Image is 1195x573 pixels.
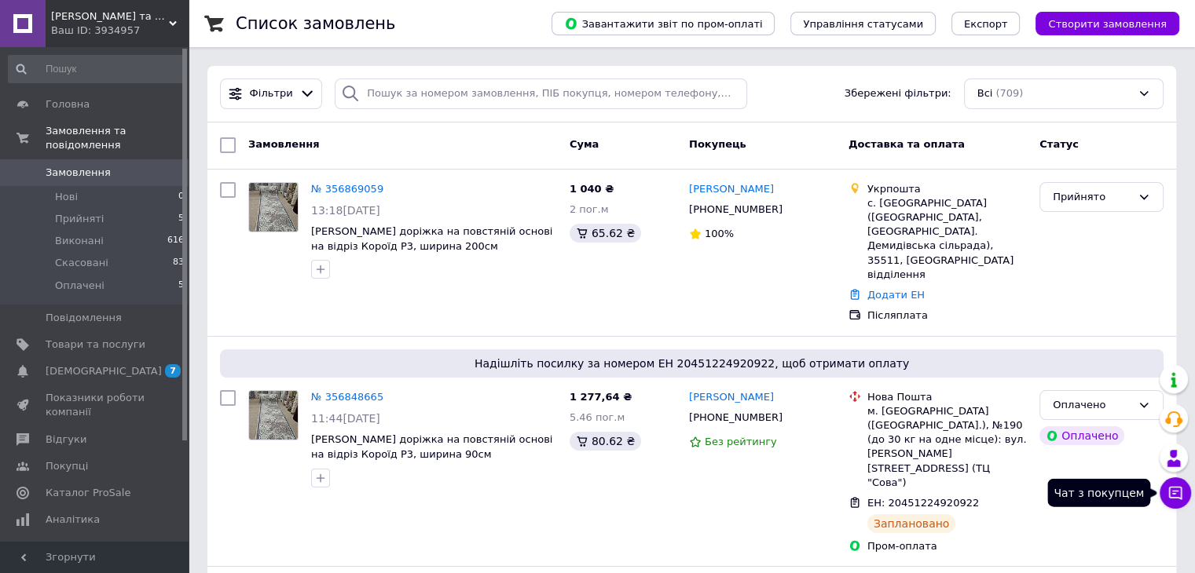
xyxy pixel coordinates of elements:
[51,9,169,24] span: Килими та текстиль
[46,364,162,378] span: [DEMOGRAPHIC_DATA]
[248,182,299,232] a: Фото товару
[570,183,614,195] span: 1 040 ₴
[1047,479,1150,507] div: Чат з покупцем
[570,411,625,423] span: 5.46 пог.м
[552,12,775,35] button: Завантажити звіт по пром-оплаті
[570,224,641,243] div: 65.62 ₴
[51,24,189,38] div: Ваш ID: 3934957
[55,212,104,226] span: Прийняті
[46,432,86,447] span: Відгуки
[46,338,145,352] span: Товари та послуги
[1160,477,1191,509] button: Чат з покупцем
[1048,18,1167,30] span: Створити замовлення
[236,14,395,33] h1: Список замовлень
[1036,12,1179,35] button: Створити замовлення
[311,204,380,217] span: 13:18[DATE]
[570,432,641,451] div: 80.62 ₴
[248,390,299,440] a: Фото товару
[570,391,632,403] span: 1 277,64 ₴
[705,228,734,239] span: 100%
[570,203,609,215] span: 2 пог.м
[46,311,122,325] span: Повідомлення
[689,138,746,150] span: Покупець
[849,138,965,150] span: Доставка та оплата
[55,190,78,204] span: Нові
[867,497,979,509] span: ЕН: 20451224920922
[46,391,145,419] span: Показники роботи компанії
[570,138,599,150] span: Cума
[790,12,936,35] button: Управління статусами
[46,486,130,500] span: Каталог ProSale
[964,18,1008,30] span: Експорт
[803,18,923,30] span: Управління статусами
[867,390,1027,404] div: Нова Пошта
[8,55,185,83] input: Пошук
[249,391,298,440] img: Фото товару
[55,234,104,248] span: Виконані
[1039,426,1124,445] div: Оплачено
[867,289,925,301] a: Додати ЕН
[689,390,774,405] a: [PERSON_NAME]
[167,234,184,248] span: 616
[226,356,1157,371] span: Надішліть посилку за номером ЕН 20451224920922, щоб отримати оплату
[178,190,184,204] span: 0
[845,86,951,101] span: Збережені фільтри:
[178,279,184,293] span: 5
[165,364,181,378] span: 7
[178,212,184,226] span: 5
[1053,189,1131,206] div: Прийнято
[951,12,1021,35] button: Експорт
[689,182,774,197] a: [PERSON_NAME]
[55,256,108,270] span: Скасовані
[335,78,747,109] input: Пошук за номером замовлення, ПІБ покупця, номером телефону, Email, номером накладної
[564,16,762,31] span: Завантажити звіт по пром-оплаті
[311,391,383,403] a: № 356848665
[867,404,1027,490] div: м. [GEOGRAPHIC_DATA] ([GEOGRAPHIC_DATA].), №190 (до 30 кг на одне місце): вул. [PERSON_NAME][STRE...
[867,308,1027,323] div: Післяплата
[311,412,380,425] span: 11:44[DATE]
[311,183,383,195] a: № 356869059
[311,225,552,252] a: [PERSON_NAME] доріжка на повстяній основі на відріз Короїд Р3, ширина 200см
[46,459,88,473] span: Покупці
[867,539,1027,553] div: Пром-оплата
[1053,397,1131,414] div: Оплачено
[55,279,104,293] span: Оплачені
[249,183,298,232] img: Фото товару
[46,539,145,568] span: Управління сайтом
[867,196,1027,282] div: с. [GEOGRAPHIC_DATA] ([GEOGRAPHIC_DATA], [GEOGRAPHIC_DATA]. Демидівська сільрада), 35511, [GEOGRA...
[686,199,786,220] div: [PHONE_NUMBER]
[46,97,90,111] span: Головна
[977,86,993,101] span: Всі
[867,514,956,533] div: Заплановано
[1039,138,1079,150] span: Статус
[248,138,319,150] span: Замовлення
[867,182,1027,196] div: Укрпошта
[46,513,100,527] span: Аналітика
[995,87,1023,99] span: (709)
[46,166,111,180] span: Замовлення
[46,124,189,152] span: Замовлення та повідомлення
[705,436,777,447] span: Без рейтингу
[250,86,293,101] span: Фільтри
[311,433,552,460] a: [PERSON_NAME] доріжка на повстяній основі на відріз Короїд Р3, ширина 90см
[1020,17,1179,29] a: Створити замовлення
[686,407,786,428] div: [PHONE_NUMBER]
[173,256,184,270] span: 83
